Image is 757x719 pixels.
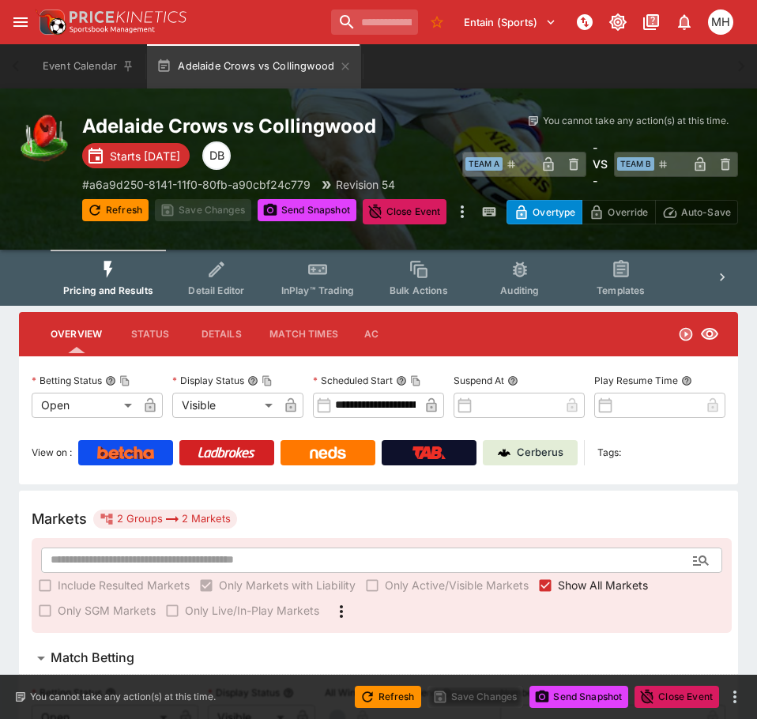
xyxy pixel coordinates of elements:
[637,8,665,36] button: Documentation
[558,577,648,593] span: Show All Markets
[700,325,719,344] svg: Visible
[604,8,632,36] button: Toggle light/dark mode
[594,374,678,387] p: Play Resume Time
[185,602,319,619] span: Only Live/In-Play Markets
[681,375,692,386] button: Play Resume Time
[351,315,422,353] button: Actions
[82,199,149,221] button: Refresh
[262,375,273,386] button: Copy To Clipboard
[186,315,257,353] button: Details
[172,393,278,418] div: Visible
[465,157,503,171] span: Team A
[453,199,472,224] button: more
[355,686,421,708] button: Refresh
[313,374,393,387] p: Scheduled Start
[507,200,738,224] div: Start From
[517,445,563,461] p: Cerberus
[110,148,180,164] p: Starts [DATE]
[219,577,356,593] span: Only Markets with Liability
[82,176,311,193] p: Copy To Clipboard
[63,284,153,296] span: Pricing and Results
[655,200,738,224] button: Auto-Save
[597,440,621,465] label: Tags:
[19,114,70,164] img: australian_rules.png
[454,9,566,35] button: Select Tenant
[172,374,244,387] p: Display Status
[97,446,154,459] img: Betcha
[115,315,186,353] button: Status
[58,577,190,593] span: Include Resulted Markets
[32,510,87,528] h5: Markets
[332,602,351,621] svg: More
[188,284,244,296] span: Detail Editor
[281,284,354,296] span: InPlay™ Trading
[105,375,116,386] button: Betting StatusCopy To Clipboard
[687,546,715,574] button: Open
[119,375,130,386] button: Copy To Clipboard
[582,200,655,224] button: Override
[703,5,738,40] button: Michael Hutchinson
[6,8,35,36] button: open drawer
[412,446,446,459] img: TabNZ
[670,8,699,36] button: Notifications
[385,577,529,593] span: Only Active/Visible Markets
[35,6,66,38] img: PriceKinetics Logo
[257,315,351,353] button: Match Times
[38,315,115,353] button: Overview
[310,446,345,459] img: Neds
[70,26,155,33] img: Sportsbook Management
[543,114,729,128] p: You cannot take any action(s) at this time.
[32,393,137,418] div: Open
[635,686,719,708] button: Close Event
[19,642,738,674] button: Match Betting
[32,374,102,387] p: Betting Status
[82,114,465,138] h2: Copy To Clipboard
[500,284,539,296] span: Auditing
[681,204,731,220] p: Auto-Save
[410,375,421,386] button: Copy To Clipboard
[593,139,608,189] h6: - VS -
[70,11,186,23] img: PriceKinetics
[247,375,258,386] button: Display StatusCopy To Clipboard
[258,199,356,221] button: Send Snapshot
[597,284,645,296] span: Templates
[202,141,231,170] div: Dylan Brown
[708,9,733,35] div: Michael Hutchinson
[51,649,134,666] h6: Match Betting
[725,687,744,706] button: more
[424,9,450,35] button: No Bookmarks
[32,440,72,465] label: View on :
[198,446,255,459] img: Ladbrokes
[529,686,628,708] button: Send Snapshot
[390,284,448,296] span: Bulk Actions
[100,510,231,529] div: 2 Groups 2 Markets
[396,375,407,386] button: Scheduled StartCopy To Clipboard
[33,44,144,88] button: Event Calendar
[363,199,447,224] button: Close Event
[454,374,504,387] p: Suspend At
[571,8,599,36] button: NOT Connected to PK
[147,44,361,88] button: Adelaide Crows vs Collingwood
[678,326,694,342] svg: Open
[498,446,510,459] img: Cerberus
[617,157,654,171] span: Team B
[507,200,582,224] button: Overtype
[507,375,518,386] button: Suspend At
[51,250,706,306] div: Event type filters
[30,690,216,704] p: You cannot take any action(s) at this time.
[336,176,395,193] p: Revision 54
[608,204,648,220] p: Override
[533,204,575,220] p: Overtype
[483,440,578,465] a: Cerberus
[58,602,156,619] span: Only SGM Markets
[331,9,418,35] input: search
